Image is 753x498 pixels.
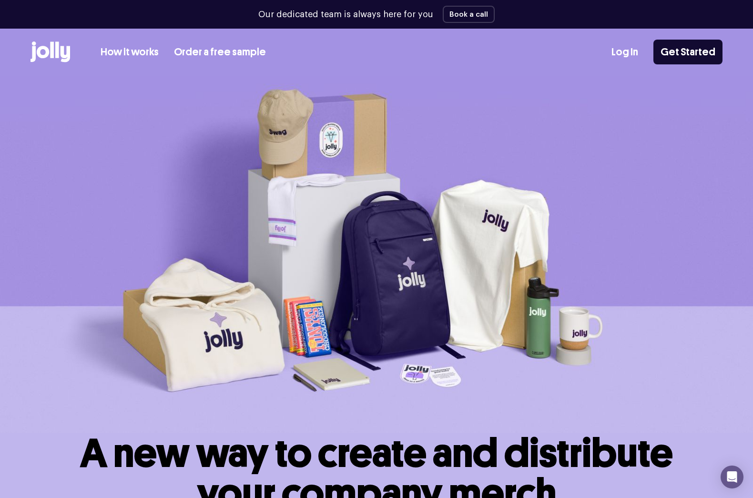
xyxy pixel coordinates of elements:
[721,466,743,488] div: Open Intercom Messenger
[443,6,495,23] button: Book a call
[101,44,159,60] a: How it works
[174,44,266,60] a: Order a free sample
[653,40,722,64] a: Get Started
[611,44,638,60] a: Log In
[258,8,433,21] p: Our dedicated team is always here for you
